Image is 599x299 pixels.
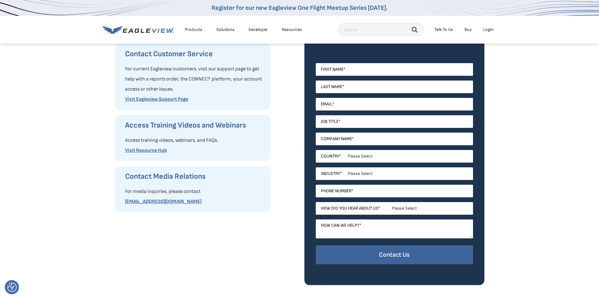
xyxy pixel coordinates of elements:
[212,4,388,12] a: Register for our new Eagleview One Flight Meetup Series [DATE].
[125,96,188,102] a: Visit Eagleview Support Page
[125,120,264,130] h3: Access Training Videos and Webinars
[125,64,264,94] p: For current Eagleview customers, visit our support page to get help with a reports order, the CON...
[282,27,302,33] div: Resources
[185,27,202,33] div: Products
[7,283,17,292] button: Consent Preferences
[125,147,167,153] a: Visit Resource Hub
[125,171,264,182] h3: Contact Media Relations
[483,27,494,33] div: Login
[125,135,264,146] p: Access training videos, webinars, and FAQs.
[316,245,473,265] input: Contact Us
[125,49,264,59] h3: Contact Customer Service
[434,27,453,33] div: Talk To Us
[7,283,17,292] img: Revisit consent button
[125,199,201,205] a: [EMAIL_ADDRESS][DOMAIN_NAME]
[125,187,264,197] p: For media inquiries, please contact
[249,27,268,33] a: Developer
[464,27,472,33] a: Buy
[216,27,235,33] div: Solutions
[338,23,424,36] input: Search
